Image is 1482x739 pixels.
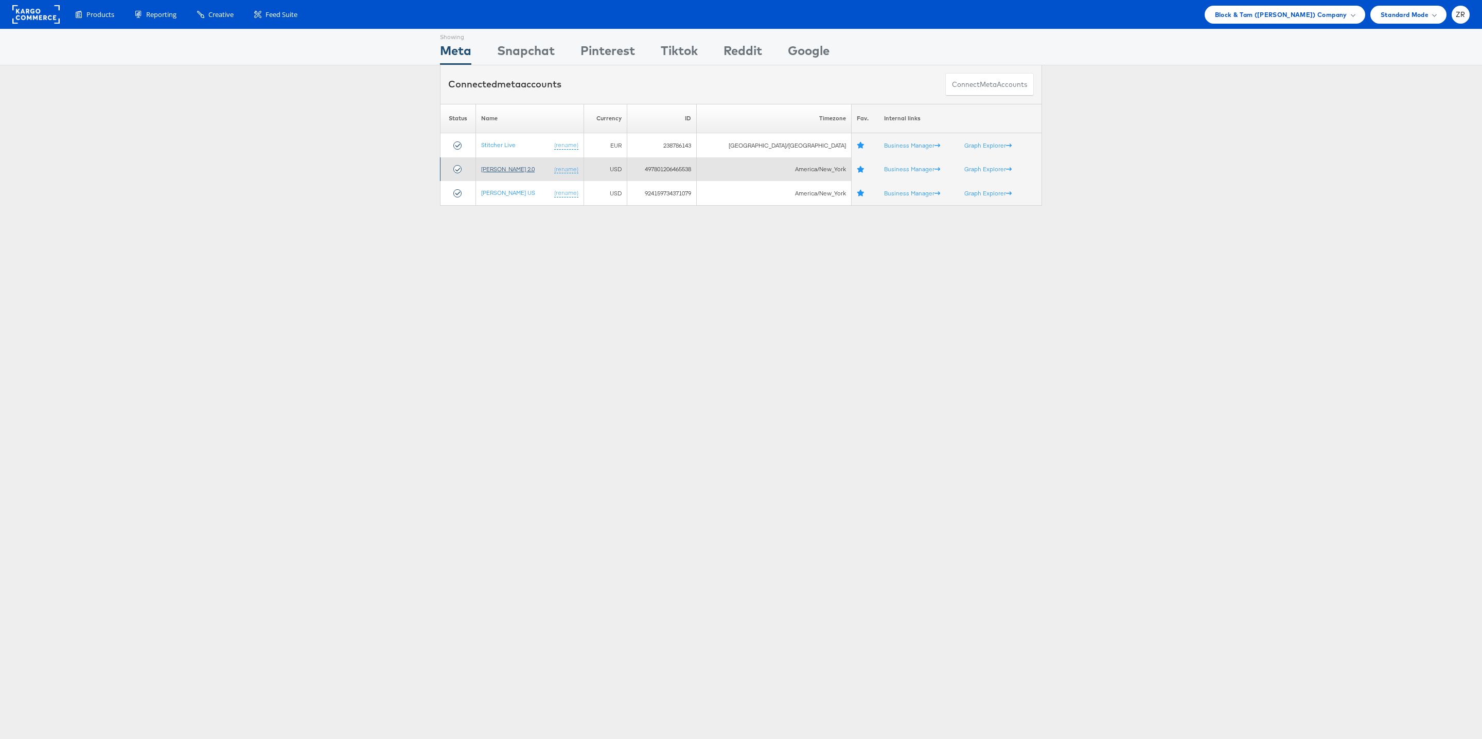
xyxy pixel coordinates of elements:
a: Business Manager [884,165,940,173]
a: Graph Explorer [964,165,1012,173]
div: Snapchat [497,42,555,65]
a: (rename) [554,141,578,150]
span: meta [497,78,521,90]
div: Reddit [724,42,762,65]
a: (rename) [554,165,578,174]
a: Business Manager [884,189,940,197]
span: meta [980,80,997,89]
a: Graph Explorer [964,189,1012,197]
span: Standard Mode [1381,9,1428,20]
div: Showing [440,29,471,42]
a: [PERSON_NAME] US [481,189,535,196]
th: Name [476,104,584,133]
span: ZR [1456,11,1466,18]
td: [GEOGRAPHIC_DATA]/[GEOGRAPHIC_DATA] [696,133,852,157]
th: Currency [584,104,627,133]
span: Products [86,10,114,20]
button: ConnectmetaAccounts [945,73,1034,96]
td: EUR [584,133,627,157]
td: USD [584,181,627,205]
div: Google [788,42,830,65]
span: Feed Suite [266,10,297,20]
th: ID [627,104,696,133]
td: 497801206465538 [627,157,696,182]
a: (rename) [554,189,578,197]
a: Graph Explorer [964,141,1012,149]
td: USD [584,157,627,182]
div: Tiktok [661,42,698,65]
td: America/New_York [696,181,852,205]
div: Connected accounts [448,78,561,91]
td: 238786143 [627,133,696,157]
a: Business Manager [884,141,940,149]
th: Status [440,104,476,133]
span: Block & Tam ([PERSON_NAME]) Company [1215,9,1347,20]
td: America/New_York [696,157,852,182]
div: Pinterest [580,42,635,65]
a: Stitcher Live [481,141,516,149]
th: Timezone [696,104,852,133]
td: 924159734371079 [627,181,696,205]
span: Reporting [146,10,177,20]
span: Creative [208,10,234,20]
a: [PERSON_NAME] 2.0 [481,165,535,173]
div: Meta [440,42,471,65]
